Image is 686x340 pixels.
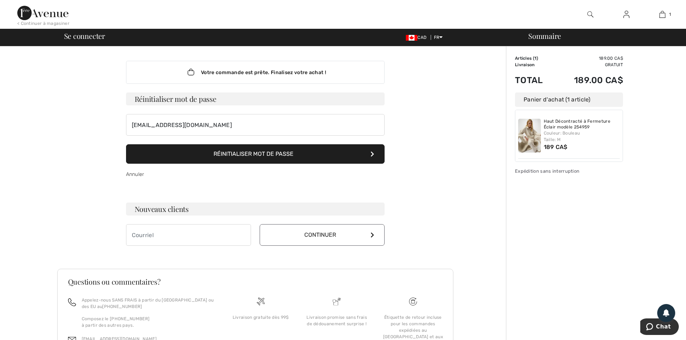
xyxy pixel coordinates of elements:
input: Courriel [126,114,385,136]
div: Expédition sans interruption [515,168,623,174]
span: FR [434,35,443,40]
span: 1 [534,56,537,61]
iframe: Ouvre un widget dans lequel vous pouvez chatter avec l’un de nos agents [640,318,679,336]
img: Livraison gratuite dès 99$ [257,298,265,305]
a: Annuler [126,171,144,177]
img: recherche [587,10,593,19]
input: Courriel [126,224,251,246]
img: 1ère Avenue [17,6,68,20]
img: call [68,298,76,306]
div: Livraison promise sans frais de dédouanement surprise ! [304,314,369,327]
td: Total [515,68,554,92]
img: Haut Décontracté à Fermeture Éclair modèle 254959 [518,119,541,153]
a: Haut Décontracté à Fermeture Éclair modèle 254959 [544,119,620,130]
button: Réinitialiser mot de passe [126,144,385,164]
span: 189 CA$ [544,144,568,150]
img: Mon panier [659,10,665,19]
div: Livraison gratuite dès 99$ [228,314,293,321]
div: Sommaire [520,32,682,40]
h3: Questions ou commentaires? [68,278,443,285]
img: Canadian Dollar [406,35,417,41]
a: 1 [645,10,680,19]
p: Appelez-nous SANS FRAIS à partir du [GEOGRAPHIC_DATA] ou des EU au [82,297,214,310]
div: Panier d'achat (1 article) [515,92,623,107]
span: CAD [406,35,429,40]
img: Mes infos [623,10,629,19]
h3: Nouveaux clients [126,203,385,216]
a: Se connecter [618,10,635,19]
td: Articles ( ) [515,55,554,62]
h3: Réinitialiser mot de passe [126,92,385,105]
span: Se connecter [64,32,105,40]
p: Composez le [PHONE_NUMBER] à partir des autres pays. [82,316,214,328]
img: Livraison gratuite dès 99$ [409,298,417,305]
td: 189.00 CA$ [554,68,623,92]
td: 189.00 CA$ [554,55,623,62]
a: [PHONE_NUMBER] [102,304,142,309]
div: < Continuer à magasiner [17,20,70,27]
td: Gratuit [554,62,623,68]
td: Livraison [515,62,554,68]
img: Livraison promise sans frais de dédouanement surprise&nbsp;! [333,298,341,305]
button: Continuer [260,224,385,246]
div: Couleur: Bouleau Taille: M [544,130,620,143]
span: 1 [669,11,671,18]
div: Votre commande est prête. Finalisez votre achat ! [126,61,385,84]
